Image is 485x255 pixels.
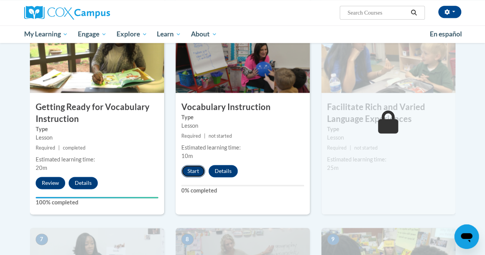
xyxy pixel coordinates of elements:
[58,145,60,151] span: |
[181,122,304,130] div: Lesson
[73,25,112,43] a: Engage
[181,133,201,139] span: Required
[425,26,467,42] a: En español
[454,224,479,249] iframe: Button to launch messaging window
[36,177,65,189] button: Review
[327,125,450,133] label: Type
[69,177,98,189] button: Details
[157,30,181,39] span: Learn
[18,25,467,43] div: Main menu
[186,25,222,43] a: About
[181,165,205,177] button: Start
[112,25,152,43] a: Explore
[181,234,194,245] span: 8
[350,145,351,151] span: |
[63,145,85,151] span: completed
[327,133,450,142] div: Lesson
[36,198,158,207] label: 100% completed
[117,30,147,39] span: Explore
[408,8,419,17] button: Search
[438,6,461,18] button: Account Settings
[36,165,47,171] span: 20m
[327,155,450,164] div: Estimated learning time:
[327,145,347,151] span: Required
[181,113,304,122] label: Type
[354,145,378,151] span: not started
[209,165,238,177] button: Details
[176,101,310,113] h3: Vocabulary Instruction
[24,6,162,20] a: Cox Campus
[191,30,217,39] span: About
[204,133,206,139] span: |
[181,153,193,159] span: 10m
[327,234,339,245] span: 9
[176,16,310,93] img: Course Image
[181,186,304,195] label: 0% completed
[36,125,158,133] label: Type
[321,16,455,93] img: Course Image
[36,197,158,198] div: Your progress
[430,30,462,38] span: En español
[327,165,339,171] span: 25m
[36,133,158,142] div: Lesson
[181,143,304,152] div: Estimated learning time:
[78,30,107,39] span: Engage
[30,16,164,93] img: Course Image
[36,155,158,164] div: Estimated learning time:
[24,6,110,20] img: Cox Campus
[36,145,55,151] span: Required
[321,101,455,125] h3: Facilitate Rich and Varied Language Experiences
[19,25,73,43] a: My Learning
[209,133,232,139] span: not started
[347,8,408,17] input: Search Courses
[152,25,186,43] a: Learn
[24,30,68,39] span: My Learning
[36,234,48,245] span: 7
[30,101,164,125] h3: Getting Ready for Vocabulary Instruction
